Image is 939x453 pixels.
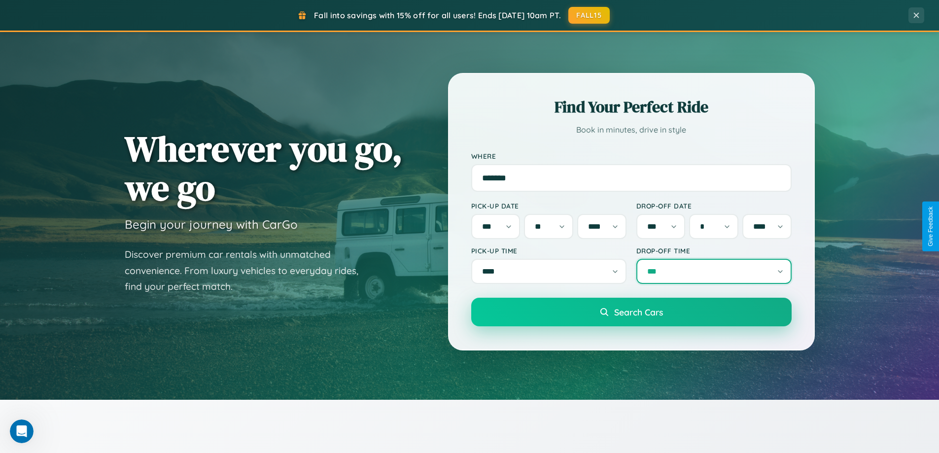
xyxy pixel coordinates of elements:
p: Discover premium car rentals with unmatched convenience. From luxury vehicles to everyday rides, ... [125,246,371,295]
p: Book in minutes, drive in style [471,123,792,137]
label: Pick-up Time [471,246,626,255]
label: Pick-up Date [471,202,626,210]
span: Search Cars [614,307,663,317]
h3: Begin your journey with CarGo [125,217,298,232]
button: FALL15 [568,7,610,24]
label: Where [471,152,792,160]
label: Drop-off Time [636,246,792,255]
iframe: Intercom live chat [10,419,34,443]
h1: Wherever you go, we go [125,129,403,207]
div: Give Feedback [927,207,934,246]
h2: Find Your Perfect Ride [471,96,792,118]
button: Search Cars [471,298,792,326]
label: Drop-off Date [636,202,792,210]
span: Fall into savings with 15% off for all users! Ends [DATE] 10am PT. [314,10,561,20]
